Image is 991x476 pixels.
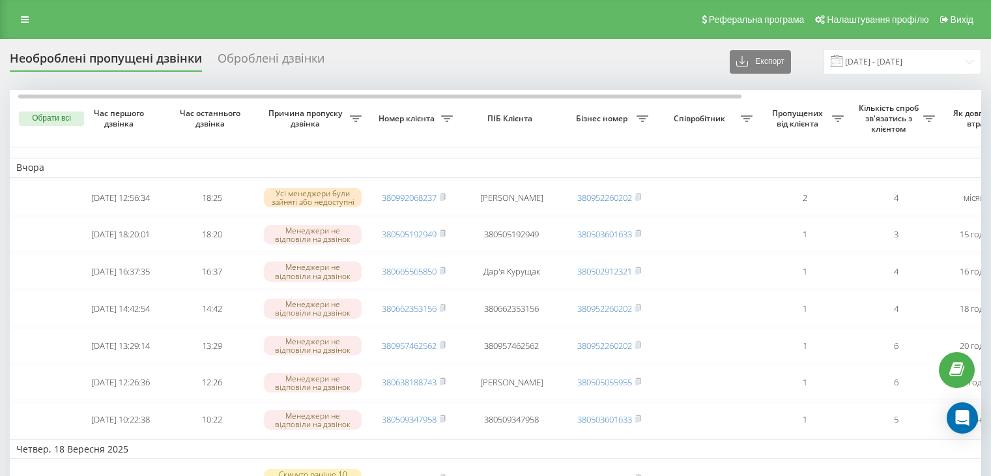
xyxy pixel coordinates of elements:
[264,108,350,128] span: Причина пропуску дзвінка
[264,373,362,393] div: Менеджери не відповіли на дзвінок
[382,340,437,351] a: 380957462562
[75,217,166,252] td: [DATE] 18:20:01
[759,366,850,400] td: 1
[470,113,553,124] span: ПІБ Клієнта
[264,261,362,281] div: Менеджери не відповіли на дзвінок
[827,14,928,25] span: Налаштування профілю
[951,14,973,25] span: Вихід
[459,366,564,400] td: [PERSON_NAME]
[264,299,362,318] div: Менеджери не відповіли на дзвінок
[75,291,166,326] td: [DATE] 14:42:54
[459,217,564,252] td: 380505192949
[459,254,564,289] td: Дар'я Курущак
[218,52,324,72] div: Оброблені дзвінки
[459,291,564,326] td: 380662353156
[577,340,632,351] a: 380952260202
[850,366,941,400] td: 6
[850,217,941,252] td: 3
[759,217,850,252] td: 1
[166,217,257,252] td: 18:20
[166,366,257,400] td: 12:26
[850,254,941,289] td: 4
[85,108,156,128] span: Час першого дзвінка
[759,402,850,437] td: 1
[577,376,632,388] a: 380505055955
[382,413,437,425] a: 380509347958
[850,181,941,215] td: 4
[382,376,437,388] a: 380638188743
[264,188,362,207] div: Усі менеджери були зайняті або недоступні
[947,402,978,434] div: Open Intercom Messenger
[75,329,166,363] td: [DATE] 13:29:14
[459,402,564,437] td: 380509347958
[166,254,257,289] td: 16:37
[166,329,257,363] td: 13:29
[166,291,257,326] td: 14:42
[459,181,564,215] td: [PERSON_NAME]
[577,192,632,203] a: 380952260202
[75,181,166,215] td: [DATE] 12:56:34
[766,108,832,128] span: Пропущених від клієнта
[759,181,850,215] td: 2
[577,303,632,314] a: 380952260202
[264,336,362,355] div: Менеджери не відповіли на дзвінок
[382,192,437,203] a: 380992068237
[166,402,257,437] td: 10:22
[459,329,564,363] td: 380957462562
[577,413,632,425] a: 380503601633
[75,402,166,437] td: [DATE] 10:22:38
[661,113,741,124] span: Співробітник
[382,303,437,314] a: 380662353156
[375,113,441,124] span: Номер клієнта
[264,225,362,245] div: Менеджери не відповіли на дзвінок
[759,291,850,326] td: 1
[577,265,632,277] a: 380502912321
[850,329,941,363] td: 6
[759,254,850,289] td: 1
[382,228,437,240] a: 380505192949
[570,113,637,124] span: Бізнес номер
[264,410,362,430] div: Менеджери не відповіли на дзвінок
[382,265,437,277] a: 380665565850
[709,14,805,25] span: Реферальна програма
[75,254,166,289] td: [DATE] 16:37:35
[577,228,632,240] a: 380503601633
[850,402,941,437] td: 5
[166,181,257,215] td: 18:25
[759,329,850,363] td: 1
[857,103,923,134] span: Кількість спроб зв'язатись з клієнтом
[730,50,791,74] button: Експорт
[75,366,166,400] td: [DATE] 12:26:36
[10,52,202,72] div: Необроблені пропущені дзвінки
[19,112,84,126] button: Обрати всі
[177,108,247,128] span: Час останнього дзвінка
[850,291,941,326] td: 4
